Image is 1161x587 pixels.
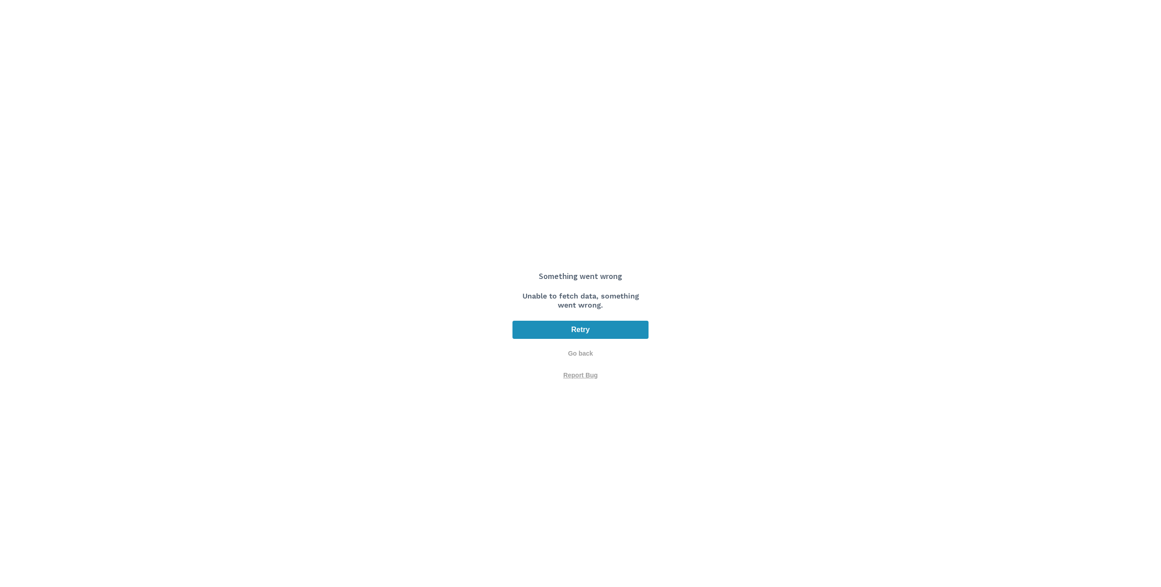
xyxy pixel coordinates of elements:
[512,321,649,339] button: Retry
[512,292,649,310] h6: Unable to fetch data, something went wrong.
[568,349,593,357] span: Go back
[563,371,598,379] span: Report Bug
[512,272,649,281] h6: Something went wrong
[564,346,596,361] button: Go back
[560,368,601,382] button: Report Bug
[560,216,602,254] img: Something went wrong!
[516,324,645,335] span: Retry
